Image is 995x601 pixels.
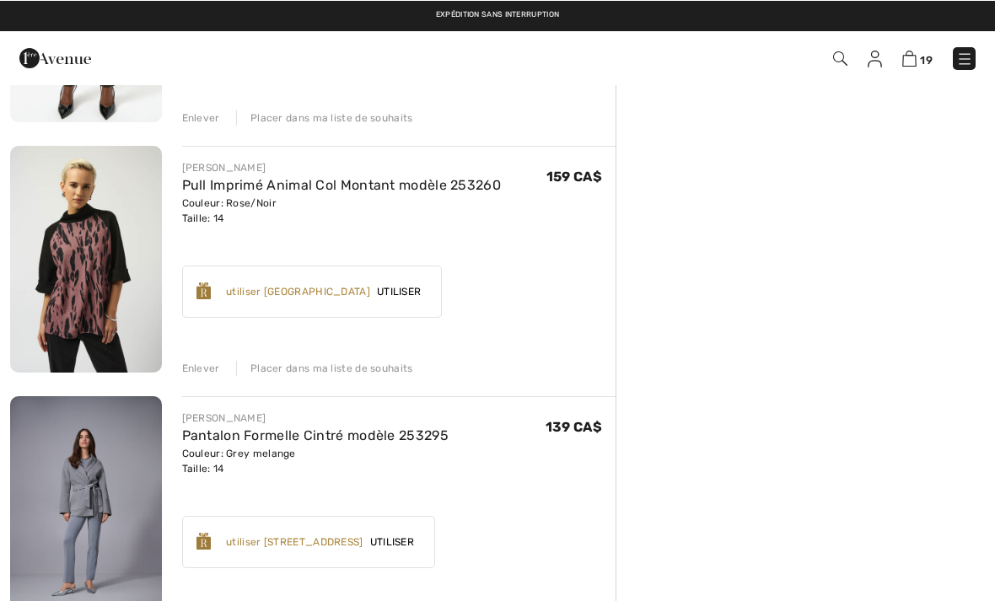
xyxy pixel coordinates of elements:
[546,168,602,184] span: 159 CA$
[236,360,413,375] div: Placer dans ma liste de souhaits
[182,110,220,125] div: Enlever
[182,360,220,375] div: Enlever
[182,176,502,192] a: Pull Imprimé Animal Col Montant modèle 253260
[182,427,449,443] a: Pantalon Formelle Cintré modèle 253295
[226,534,363,549] div: utiliser [STREET_ADDRESS]
[19,40,91,74] img: 1ère Avenue
[920,53,933,66] span: 19
[902,47,933,67] a: 19
[182,410,449,425] div: [PERSON_NAME]
[868,50,882,67] img: Mes infos
[19,48,91,64] a: 1ère Avenue
[10,145,162,372] img: Pull Imprimé Animal Col Montant modèle 253260
[196,282,212,298] img: Reward-Logo.svg
[363,534,421,549] span: Utiliser
[833,51,847,65] img: Recherche
[902,50,917,66] img: Panier d'achat
[182,445,449,475] div: Couleur: Grey melange Taille: 14
[226,283,370,298] div: utiliser [GEOGRAPHIC_DATA]
[196,532,212,549] img: Reward-Logo.svg
[370,283,428,298] span: Utiliser
[436,9,559,18] a: Expédition sans interruption
[236,110,413,125] div: Placer dans ma liste de souhaits
[546,418,602,434] span: 139 CA$
[182,195,502,225] div: Couleur: Rose/Noir Taille: 14
[956,50,973,67] img: Menu
[182,159,502,174] div: [PERSON_NAME]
